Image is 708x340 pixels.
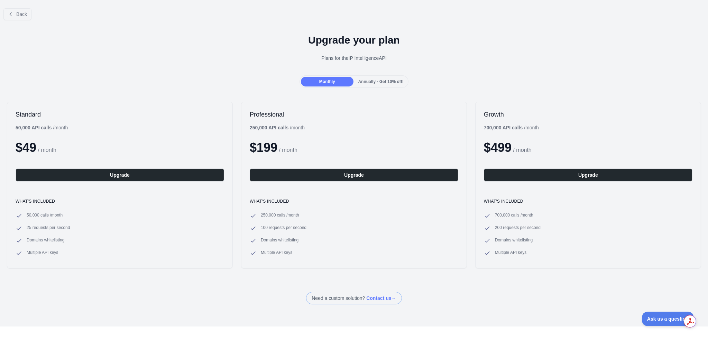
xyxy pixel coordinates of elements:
[484,110,692,119] h2: Growth
[250,110,458,119] h2: Professional
[484,125,523,130] b: 700,000 API calls
[250,125,288,130] b: 250,000 API calls
[484,140,512,155] span: $ 499
[642,312,694,326] iframe: Toggle Customer Support
[484,124,539,131] div: / month
[250,124,305,131] div: / month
